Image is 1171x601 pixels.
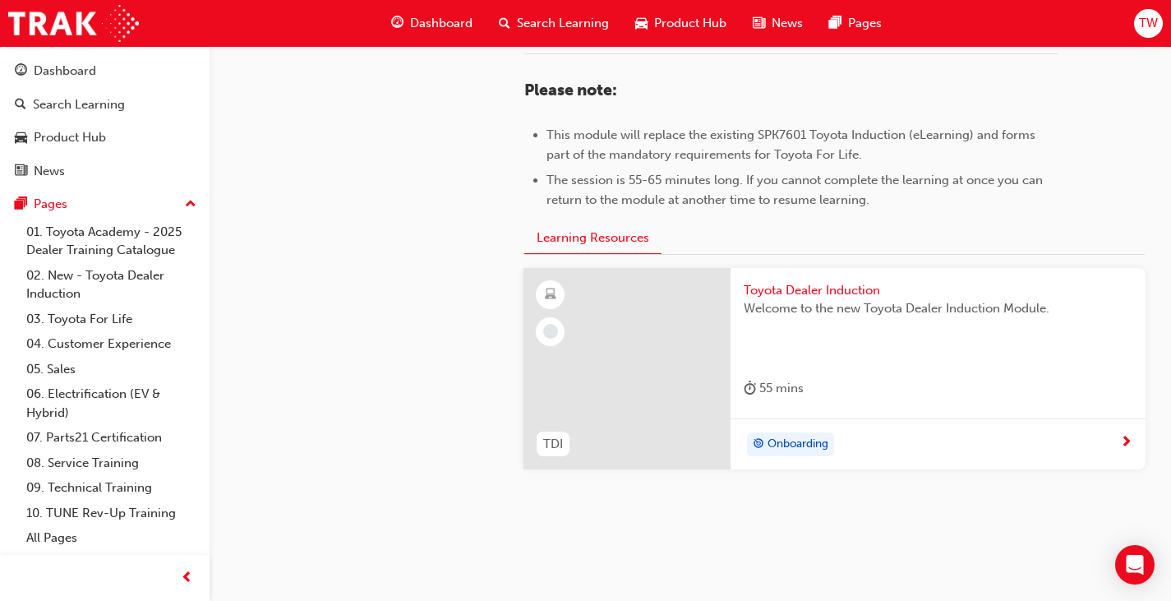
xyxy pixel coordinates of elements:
[1115,545,1155,585] div: Open Intercom Messenger
[34,62,96,81] div: Dashboard
[410,14,473,33] span: Dashboard
[524,81,617,99] span: Please note:
[744,378,804,399] div: 55 mins
[543,435,563,454] span: TDI
[7,53,203,189] button: DashboardSearch LearningProduct HubNews
[20,425,203,451] a: 07. Parts21 Certification
[185,194,196,215] span: up-icon
[7,189,203,220] button: Pages
[744,299,1132,318] span: Welcome to the new Toyota Dealer Induction Module.
[740,7,816,40] a: news-iconNews
[744,281,1132,300] span: Toyota Dealer Induction
[15,197,27,212] span: pages-icon
[829,13,841,34] span: pages-icon
[20,331,203,357] a: 04. Customer Experience
[20,381,203,425] a: 06. Electrification (EV & Hybrid)
[20,475,203,501] a: 09. Technical Training
[499,13,510,34] span: search-icon
[181,568,193,589] span: prev-icon
[753,13,765,34] span: news-icon
[7,156,203,187] a: News
[635,13,648,34] span: car-icon
[545,284,556,306] span: learningResourceType_ELEARNING-icon
[34,128,106,147] div: Product Hub
[20,451,203,476] a: 08. Service Training
[20,357,203,382] a: 05. Sales
[753,434,764,455] span: target-icon
[1139,14,1158,33] span: TW
[20,307,203,332] a: 03. Toyota For Life
[15,164,27,179] span: news-icon
[15,64,27,79] span: guage-icon
[33,95,125,114] div: Search Learning
[543,324,558,339] span: learningRecordVerb_NONE-icon
[8,5,139,42] img: Trak
[34,162,65,181] div: News
[20,501,203,526] a: 10. TUNE Rev-Up Training
[7,123,203,153] a: Product Hub
[7,90,203,120] a: Search Learning
[391,13,403,34] span: guage-icon
[15,131,27,146] span: car-icon
[486,7,622,40] a: search-iconSearch Learning
[848,14,882,33] span: Pages
[517,14,609,33] span: Search Learning
[15,98,26,113] span: search-icon
[523,268,1146,470] a: TDIToyota Dealer InductionWelcome to the new Toyota Dealer Induction Module.duration-icon 55 mins...
[20,263,203,307] a: 02. New - Toyota Dealer Induction
[546,127,1039,162] span: This module will replace the existing SPK7601 Toyota Induction (eLearning) and forms part of the ...
[654,14,726,33] span: Product Hub
[816,7,895,40] a: pages-iconPages
[622,7,740,40] a: car-iconProduct Hub
[768,435,828,454] span: Onboarding
[378,7,486,40] a: guage-iconDashboard
[744,378,756,399] span: duration-icon
[20,525,203,551] a: All Pages
[524,222,662,254] button: Learning Resources
[7,56,203,86] a: Dashboard
[546,173,1046,207] span: The session is 55-65 minutes long. If you cannot complete the learning at once you can return to ...
[20,220,203,263] a: 01. Toyota Academy - 2025 Dealer Training Catalogue
[34,195,67,214] div: Pages
[772,14,803,33] span: News
[1134,9,1163,38] button: TW
[1120,436,1132,451] span: next-icon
